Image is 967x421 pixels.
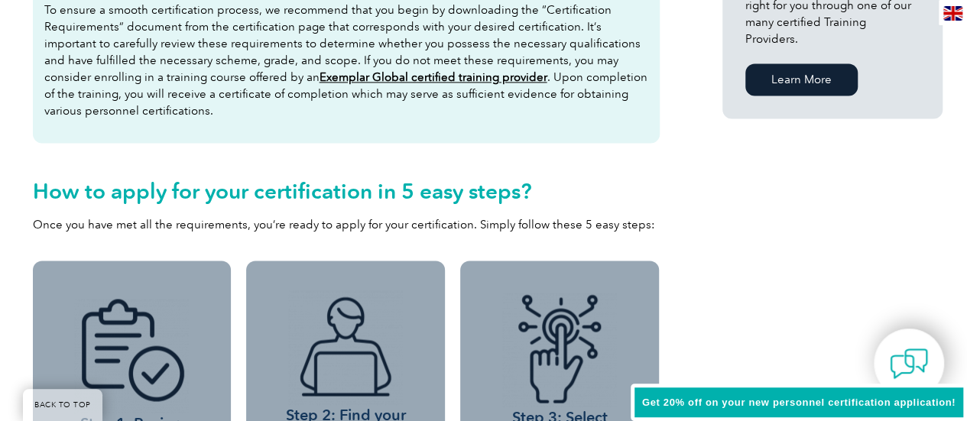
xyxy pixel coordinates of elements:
[943,6,962,21] img: en
[320,70,547,84] a: Exemplar Global certified training provider
[44,2,648,119] p: To ensure a smooth certification process, we recommend that you begin by downloading the “Certifi...
[642,397,956,408] span: Get 20% off on your new personnel certification application!
[890,345,928,383] img: contact-chat.png
[23,389,102,421] a: BACK TO TOP
[745,63,858,96] a: Learn More
[33,179,660,203] h2: How to apply for your certification in 5 easy steps?
[33,216,660,233] p: Once you have met all the requirements, you’re ready to apply for your certification. Simply foll...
